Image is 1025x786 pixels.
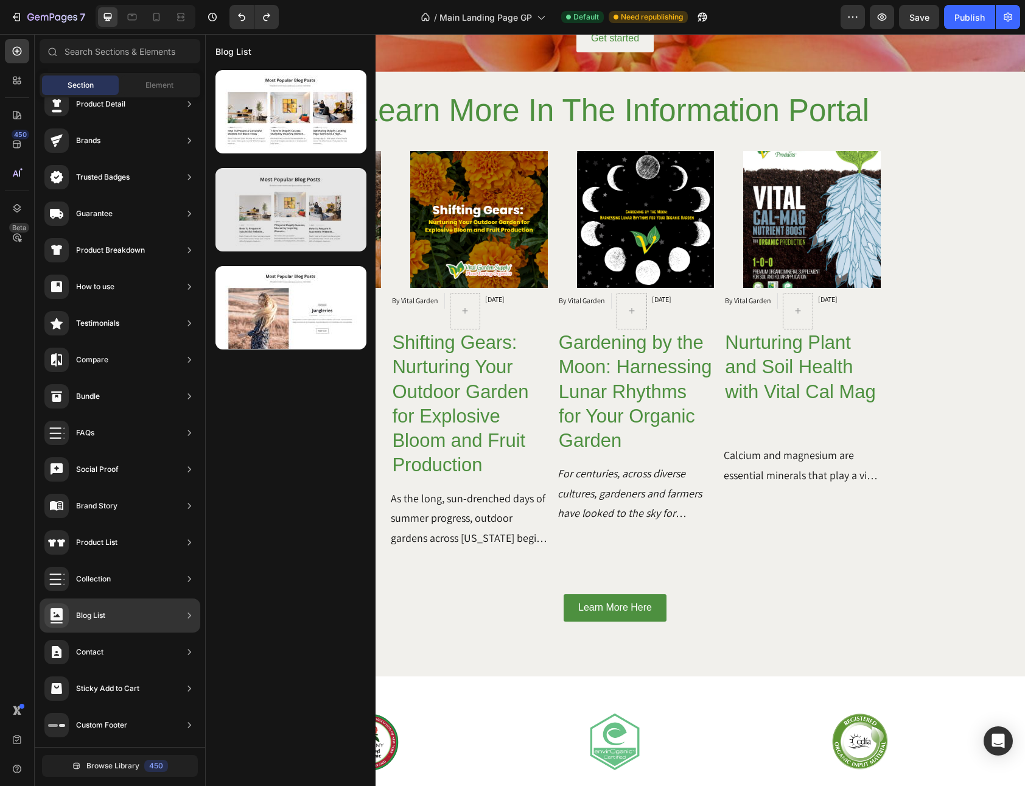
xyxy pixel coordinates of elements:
span: For centuries, across diverse cultures, gardeners and farmers have looked to the sky for guidance... [352,432,505,742]
img: Vital garden supply, organic growing, organic inputs, organic farming, organic, organics, organic... [609,662,701,753]
div: Product List [76,536,117,549]
span: Calcium and magnesium are essential minerals that play a vital role in plant health and overall s... [519,414,675,645]
a: Gardening by the Moon: Harnessing Lunar Rhythms for Your Organic Garden [352,295,509,420]
div: 450 [144,760,168,772]
div: Sticky Add to Cart [76,682,139,695]
span: Need republishing [621,12,683,23]
div: How to use [76,281,114,293]
div: [DATE] [613,259,632,272]
a: Nurturing Plant and Soil Health with Vital Cal Mag [519,295,675,371]
button: Browse Library450 [42,755,198,777]
input: Search Sections & Elements [40,39,200,63]
div: Product Detail [76,98,125,110]
div: 450 [12,130,29,139]
div: Trusted Badges [76,171,130,183]
button: Publish [944,5,995,29]
div: Brands [76,135,100,147]
span: Save [909,12,929,23]
span: Main Landing Page GP [439,11,532,24]
div: [DATE] [280,259,299,272]
div: [DATE] [114,259,133,272]
div: Bundle [76,390,100,402]
div: Guarantee [76,208,113,220]
div: Open Intercom Messenger [984,726,1013,756]
div: Product Breakdown [76,244,145,256]
p: 7 [80,10,85,24]
div: [DATE] [447,259,466,272]
div: Collection [76,573,111,585]
img: Vital garden supply, organic growing, organic inputs, organic farming, organic, organics, organic... [119,662,211,753]
a: Shifting Gears: Nurturing Your Outdoor Garden for Explosive Bloom and Fruit Production [186,295,342,445]
div: Social Proof [76,463,119,475]
div: By Vital Garden [352,259,401,275]
div: Brand Story [76,500,117,512]
div: By Vital Garden [186,259,234,275]
div: Beta [9,223,29,233]
div: Compare [76,354,108,366]
div: By Vital Garden [519,259,567,275]
a: Learn More Here [359,560,461,588]
div: Publish [954,11,985,24]
div: Blog List [76,609,105,622]
button: Save [899,5,939,29]
div: Contact [76,646,103,658]
div: Custom Footer [76,719,127,731]
a: The September Shift: Transitioning from Summer to Fall Growing [19,295,176,420]
span: / [434,11,437,24]
div: By Vital Garden [19,259,68,275]
p: September in [US_STATE] is a unique time in the garden. Your summer plants are heavy with their f... [19,430,176,489]
span: Browse Library [86,760,139,771]
div: Undo/Redo [229,5,279,29]
span: Default [573,12,599,23]
div: FAQs [76,427,94,439]
iframe: Design area [205,34,1025,786]
img: Vital garden supply, organic growing, organic inputs, organic farming, organic, organics, organic... [364,662,455,753]
div: Testimonials [76,317,119,329]
p: Learn More Here [373,565,447,583]
span: Element [145,80,173,91]
span: Learn More In The Information Portal [156,59,664,94]
span: Section [68,80,94,91]
button: 7 [5,5,91,29]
